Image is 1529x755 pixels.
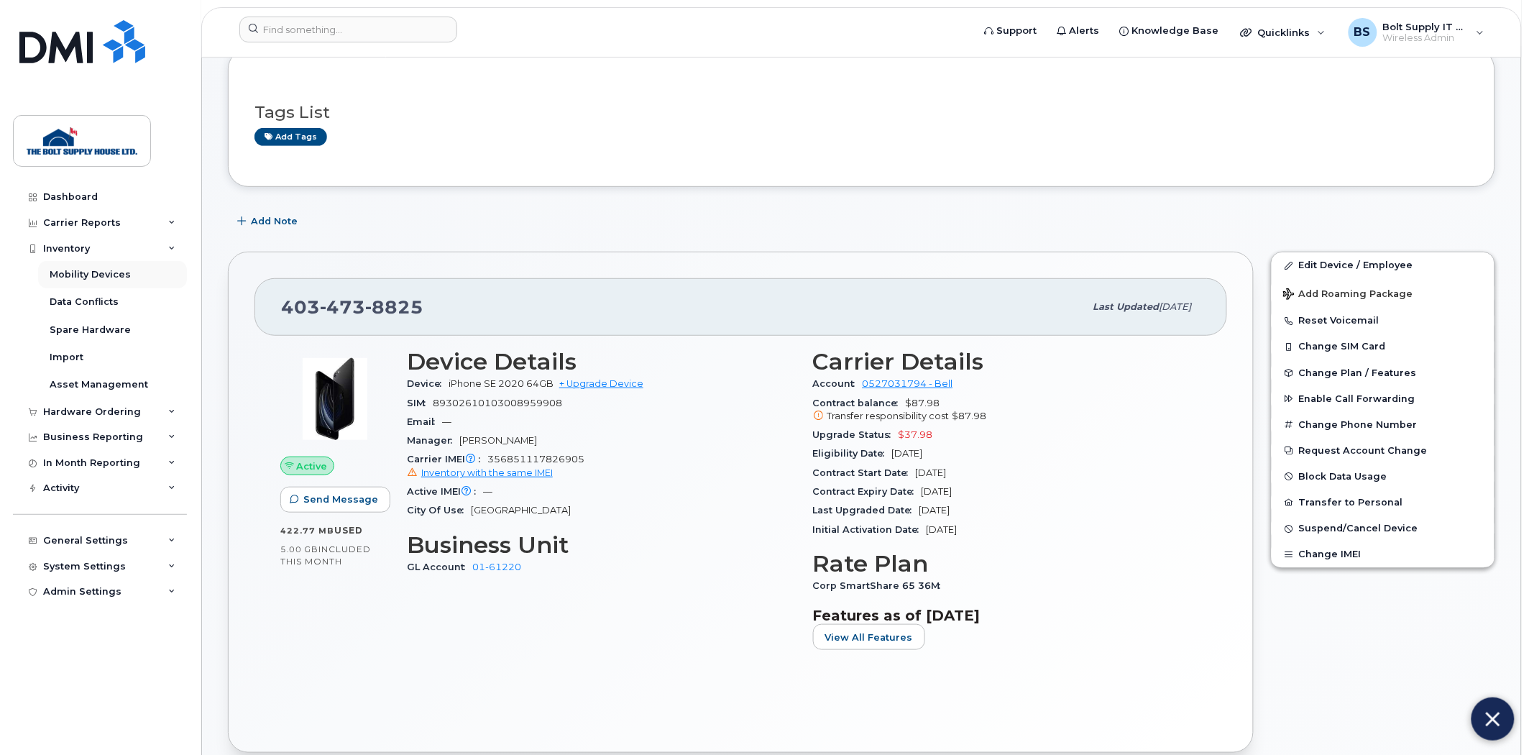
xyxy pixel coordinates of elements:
[1272,252,1494,278] a: Edit Device / Employee
[1234,316,1522,748] iframe: Five9 LiveChat
[407,454,796,480] span: 356851117826905
[449,378,554,389] span: iPhone SE 2020 64GB
[975,17,1047,45] a: Support
[292,356,378,442] img: image20231002-3703462-2fle3a.jpeg
[559,378,643,389] a: + Upgrade Device
[1486,708,1500,731] img: Close chat
[1283,288,1413,302] span: Add Roaming Package
[813,378,863,389] span: Account
[813,349,1202,375] h3: Carrier Details
[254,104,1469,122] h3: Tags List
[472,562,521,572] a: 01-61220
[251,214,298,228] span: Add Note
[459,435,537,446] span: [PERSON_NAME]
[919,505,950,516] span: [DATE]
[1354,24,1371,41] span: BS
[813,429,899,440] span: Upgrade Status
[303,493,378,506] span: Send Message
[407,532,796,558] h3: Business Unit
[813,467,916,478] span: Contract Start Date
[407,378,449,389] span: Device
[813,398,1202,424] span: $87.98
[407,416,442,427] span: Email
[892,448,923,459] span: [DATE]
[1093,301,1160,312] span: Last updated
[280,526,334,536] span: 422.77 MB
[483,486,492,497] span: —
[471,505,571,516] span: [GEOGRAPHIC_DATA]
[239,17,457,42] input: Find something...
[407,467,553,478] a: Inventory with the same IMEI
[407,505,471,516] span: City Of Use
[320,296,365,318] span: 473
[827,411,950,421] span: Transfer responsibility cost
[916,467,947,478] span: [DATE]
[922,486,952,497] span: [DATE]
[813,580,948,591] span: Corp SmartShare 65 36M
[1132,24,1219,38] span: Knowledge Base
[1339,18,1494,47] div: Bolt Supply IT Support
[280,544,371,567] span: included this month
[407,349,796,375] h3: Device Details
[407,562,472,572] span: GL Account
[280,544,318,554] span: 5.00 GB
[280,487,390,513] button: Send Message
[825,631,913,644] span: View All Features
[813,505,919,516] span: Last Upgraded Date
[334,525,363,536] span: used
[407,486,483,497] span: Active IMEI
[952,411,987,421] span: $87.98
[813,486,922,497] span: Contract Expiry Date
[813,624,925,650] button: View All Features
[1272,308,1494,334] button: Reset Voicemail
[1160,301,1192,312] span: [DATE]
[813,607,1202,624] h3: Features as of [DATE]
[1110,17,1229,45] a: Knowledge Base
[1258,27,1310,38] span: Quicklinks
[254,128,327,146] a: Add tags
[407,454,487,465] span: Carrier IMEI
[927,524,958,535] span: [DATE]
[1383,32,1469,44] span: Wireless Admin
[813,448,892,459] span: Eligibility Date
[863,378,953,389] a: 0527031794 - Bell
[1383,21,1469,32] span: Bolt Supply IT Support
[899,429,933,440] span: $37.98
[813,398,906,408] span: Contract balance
[365,296,423,318] span: 8825
[421,467,553,478] span: Inventory with the same IMEI
[1070,24,1100,38] span: Alerts
[1047,17,1110,45] a: Alerts
[281,296,423,318] span: 403
[813,524,927,535] span: Initial Activation Date
[997,24,1037,38] span: Support
[813,551,1202,577] h3: Rate Plan
[1272,278,1494,308] button: Add Roaming Package
[297,459,328,473] span: Active
[442,416,451,427] span: —
[407,435,459,446] span: Manager
[228,209,310,234] button: Add Note
[1231,18,1336,47] div: Quicklinks
[433,398,562,408] span: 89302610103008959908
[407,398,433,408] span: SIM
